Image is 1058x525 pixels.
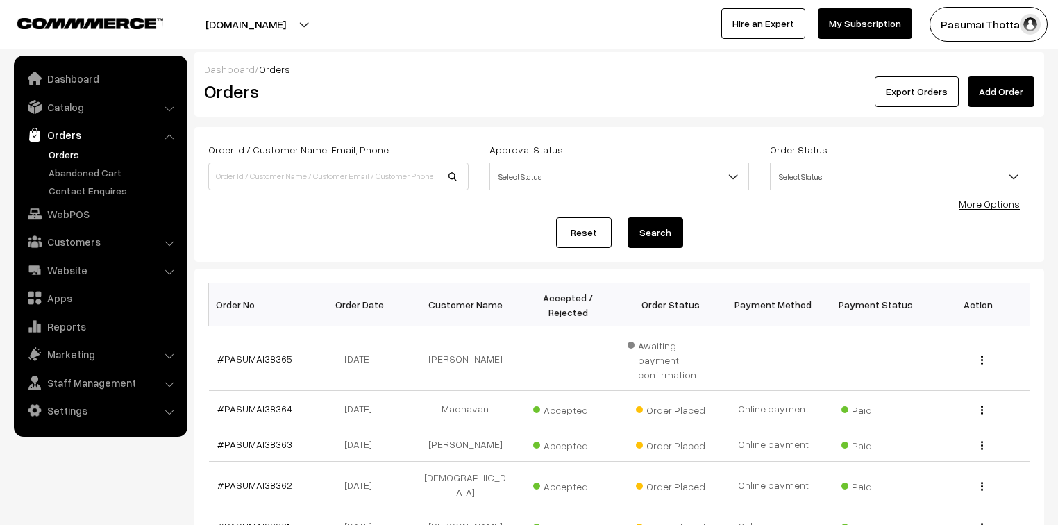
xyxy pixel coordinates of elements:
img: Menu [981,441,983,450]
a: Reports [17,314,183,339]
th: Order No [209,283,312,326]
td: - [825,326,927,391]
img: COMMMERCE [17,18,163,28]
span: Awaiting payment confirmation [628,335,714,382]
a: Marketing [17,342,183,367]
span: Select Status [489,162,750,190]
a: Customers [17,229,183,254]
img: user [1020,14,1041,35]
a: Reset [556,217,612,248]
td: Online payment [722,391,825,426]
a: Apps [17,285,183,310]
th: Customer Name [414,283,517,326]
a: #PASUMAI38364 [217,403,292,415]
a: Add Order [968,76,1034,107]
img: Menu [981,406,983,415]
td: Madhavan [414,391,517,426]
th: Accepted / Rejected [517,283,619,326]
a: Abandoned Cart [45,165,183,180]
th: Payment Method [722,283,825,326]
h2: Orders [204,81,467,102]
a: Settings [17,398,183,423]
button: Search [628,217,683,248]
td: Online payment [722,462,825,508]
span: Select Status [770,162,1030,190]
th: Order Status [619,283,722,326]
span: Order Placed [636,435,705,453]
span: Order Placed [636,476,705,494]
span: Select Status [490,165,749,189]
div: / [204,62,1034,76]
th: Action [927,283,1030,326]
a: #PASUMAI38362 [217,479,292,491]
span: Accepted [533,435,603,453]
img: Menu [981,356,983,365]
a: Website [17,258,183,283]
label: Order Status [770,142,828,157]
span: Order Placed [636,399,705,417]
label: Approval Status [489,142,563,157]
span: Paid [841,435,911,453]
a: #PASUMAI38365 [217,353,292,365]
a: Hire an Expert [721,8,805,39]
a: Staff Management [17,370,183,395]
a: Dashboard [204,63,255,75]
a: #PASUMAI38363 [217,438,292,450]
span: Accepted [533,476,603,494]
td: Online payment [722,426,825,462]
a: More Options [959,198,1020,210]
a: COMMMERCE [17,14,139,31]
button: Pasumai Thotta… [930,7,1048,42]
td: [DATE] [311,326,414,391]
span: Paid [841,476,911,494]
a: My Subscription [818,8,912,39]
a: Orders [17,122,183,147]
td: [DATE] [311,426,414,462]
th: Payment Status [825,283,927,326]
a: Orders [45,147,183,162]
span: Paid [841,399,911,417]
td: [DATE] [311,391,414,426]
img: Menu [981,482,983,491]
td: [PERSON_NAME] [414,326,517,391]
a: Dashboard [17,66,183,91]
a: WebPOS [17,201,183,226]
td: [DATE] [311,462,414,508]
span: Orders [259,63,290,75]
td: [PERSON_NAME] [414,426,517,462]
a: Catalog [17,94,183,119]
button: Export Orders [875,76,959,107]
th: Order Date [311,283,414,326]
label: Order Id / Customer Name, Email, Phone [208,142,389,157]
td: [DEMOGRAPHIC_DATA] [414,462,517,508]
td: - [517,326,619,391]
span: Accepted [533,399,603,417]
button: [DOMAIN_NAME] [157,7,335,42]
span: Select Status [771,165,1030,189]
input: Order Id / Customer Name / Customer Email / Customer Phone [208,162,469,190]
a: Contact Enquires [45,183,183,198]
